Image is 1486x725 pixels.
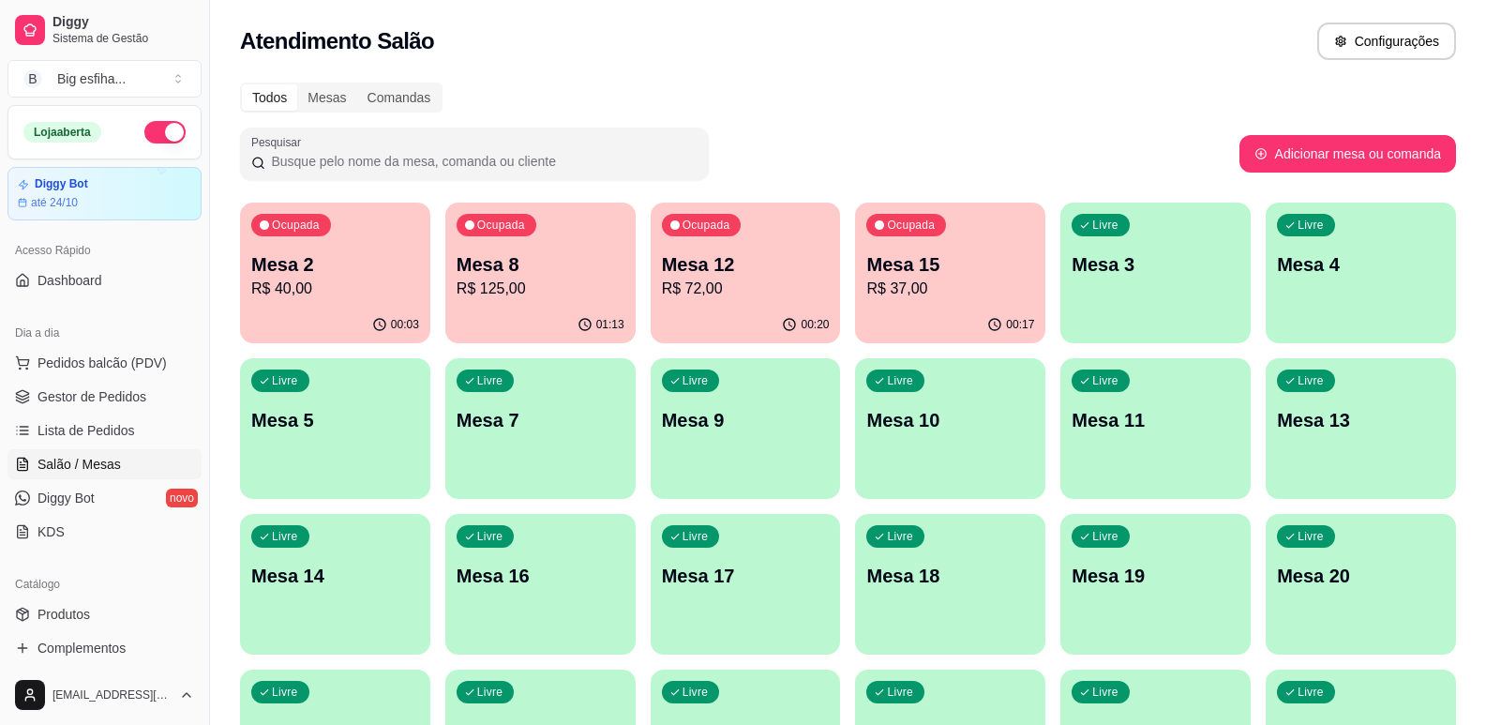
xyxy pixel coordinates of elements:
button: OcupadaMesa 12R$ 72,0000:20 [651,203,841,343]
a: Gestor de Pedidos [8,382,202,412]
p: Ocupada [887,218,935,233]
div: Dia a dia [8,318,202,348]
span: Dashboard [38,271,102,290]
p: Mesa 3 [1072,251,1239,278]
div: Todos [242,84,297,111]
span: Diggy [53,14,194,31]
article: Diggy Bot [35,177,88,191]
a: Salão / Mesas [8,449,202,479]
p: Mesa 19 [1072,563,1239,589]
p: 00:03 [391,317,419,332]
a: Complementos [8,633,202,663]
button: LivreMesa 13 [1266,358,1456,499]
span: Lista de Pedidos [38,421,135,440]
p: Mesa 16 [457,563,624,589]
a: Dashboard [8,265,202,295]
a: DiggySistema de Gestão [8,8,202,53]
p: Livre [1092,218,1118,233]
p: 00:17 [1006,317,1034,332]
button: LivreMesa 11 [1060,358,1251,499]
div: Mesas [297,84,356,111]
button: LivreMesa 18 [855,514,1045,655]
p: R$ 37,00 [866,278,1034,300]
p: Ocupada [477,218,525,233]
p: Mesa 2 [251,251,419,278]
p: Livre [1298,529,1324,544]
p: Mesa 5 [251,407,419,433]
p: Livre [272,685,298,700]
p: Livre [1092,373,1118,388]
button: [EMAIL_ADDRESS][DOMAIN_NAME] [8,672,202,717]
p: R$ 125,00 [457,278,624,300]
span: [EMAIL_ADDRESS][DOMAIN_NAME] [53,687,172,702]
h2: Atendimento Salão [240,26,434,56]
p: Ocupada [272,218,320,233]
button: Pedidos balcão (PDV) [8,348,202,378]
button: LivreMesa 17 [651,514,841,655]
article: até 24/10 [31,195,78,210]
p: Livre [1298,685,1324,700]
button: LivreMesa 9 [651,358,841,499]
button: OcupadaMesa 15R$ 37,0000:17 [855,203,1045,343]
p: Livre [887,529,913,544]
p: Livre [1092,685,1118,700]
span: Salão / Mesas [38,455,121,474]
p: Mesa 15 [866,251,1034,278]
a: Diggy Botaté 24/10 [8,167,202,220]
p: Mesa 10 [866,407,1034,433]
p: Livre [477,685,503,700]
p: R$ 40,00 [251,278,419,300]
span: Diggy Bot [38,489,95,507]
p: Livre [1092,529,1118,544]
a: Produtos [8,599,202,629]
a: Lista de Pedidos [8,415,202,446]
button: LivreMesa 7 [445,358,636,499]
span: Sistema de Gestão [53,31,194,46]
div: Big esfiha ... [57,69,126,88]
button: LivreMesa 5 [240,358,430,499]
p: Mesa 11 [1072,407,1239,433]
button: Configurações [1317,23,1456,60]
p: Mesa 4 [1277,251,1445,278]
button: LivreMesa 20 [1266,514,1456,655]
button: OcupadaMesa 8R$ 125,0001:13 [445,203,636,343]
p: Mesa 7 [457,407,624,433]
p: 00:20 [801,317,829,332]
p: Livre [1298,218,1324,233]
p: Livre [272,529,298,544]
p: Mesa 17 [662,563,830,589]
span: KDS [38,522,65,541]
button: Alterar Status [144,121,186,143]
p: Livre [683,529,709,544]
button: LivreMesa 3 [1060,203,1251,343]
p: 01:13 [596,317,624,332]
input: Pesquisar [265,152,698,171]
p: Mesa 9 [662,407,830,433]
label: Pesquisar [251,134,308,150]
p: Mesa 8 [457,251,624,278]
button: Adicionar mesa ou comanda [1239,135,1456,173]
button: OcupadaMesa 2R$ 40,0000:03 [240,203,430,343]
span: Gestor de Pedidos [38,387,146,406]
p: R$ 72,00 [662,278,830,300]
a: KDS [8,517,202,547]
button: Select a team [8,60,202,98]
p: Livre [683,685,709,700]
p: Mesa 18 [866,563,1034,589]
p: Ocupada [683,218,730,233]
span: B [23,69,42,88]
button: LivreMesa 16 [445,514,636,655]
p: Livre [887,685,913,700]
p: Livre [272,373,298,388]
p: Livre [1298,373,1324,388]
div: Comandas [357,84,442,111]
p: Livre [477,529,503,544]
p: Livre [477,373,503,388]
span: Complementos [38,639,126,657]
p: Mesa 20 [1277,563,1445,589]
span: Produtos [38,605,90,624]
p: Livre [683,373,709,388]
button: LivreMesa 14 [240,514,430,655]
p: Mesa 12 [662,251,830,278]
button: LivreMesa 10 [855,358,1045,499]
